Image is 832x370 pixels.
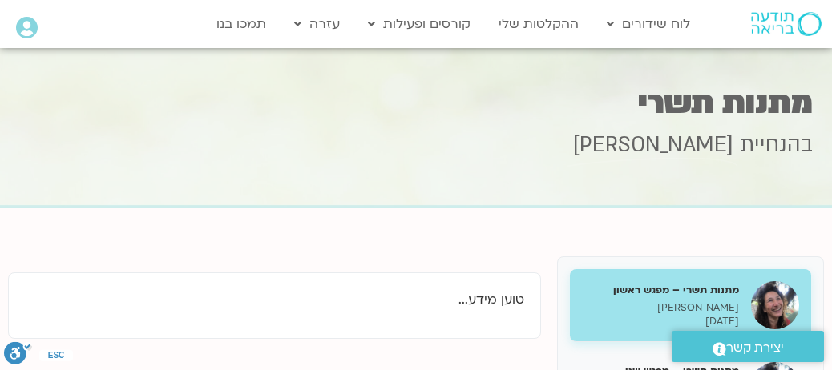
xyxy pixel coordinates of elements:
[740,131,813,159] span: בהנחיית
[726,337,784,359] span: יצירת קשר
[751,12,822,36] img: תודעה בריאה
[582,283,739,297] h5: מתנות תשרי – מפגש ראשון
[672,331,824,362] a: יצירת קשר
[751,281,799,329] img: מתנות תשרי – מפגש ראשון
[360,9,479,39] a: קורסים ופעילות
[582,315,739,328] p: [DATE]
[582,301,739,315] p: [PERSON_NAME]
[19,87,813,119] h1: מתנות תשרי
[25,289,524,311] p: טוען מידע...
[208,9,274,39] a: תמכו בנו
[491,9,587,39] a: ההקלטות שלי
[286,9,348,39] a: עזרה
[599,9,698,39] a: לוח שידורים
